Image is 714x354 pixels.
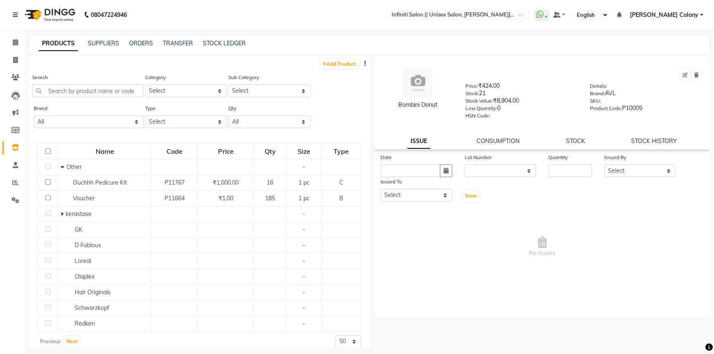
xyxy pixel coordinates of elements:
div: Type [322,144,360,159]
span: Other [66,163,82,171]
label: Date [380,154,392,161]
span: - [303,273,305,280]
div: 0 [465,104,578,115]
label: Sub Category [228,74,259,81]
span: 185 [265,195,275,202]
div: Qty [254,144,286,159]
span: - [303,304,305,312]
span: P11767 [164,179,185,186]
span: Voucher [73,195,95,202]
span: ₹1,000.00 [213,179,239,186]
label: Low Quantity: [465,105,497,112]
img: logo [21,3,78,26]
div: ₹424.00 [465,82,578,93]
span: - [303,320,305,327]
div: 21 [465,89,578,101]
span: - [303,226,305,233]
span: 16 [267,179,273,186]
span: Redken [75,320,95,327]
div: Code [152,144,197,159]
a: STOCK LEDGER [203,40,246,47]
span: C [339,179,343,186]
b: 08047224946 [91,3,127,26]
span: GK [75,226,82,233]
span: Collapse Row [61,163,66,171]
a: PRODUCTS [39,36,78,51]
span: Ouchhh Pedicure Kit [73,179,127,186]
div: ₹8,904.00 [465,96,578,108]
div: P10005 [590,104,702,115]
div: Bombini Donut [383,101,453,109]
label: Stock Value: [465,97,493,105]
span: - [303,241,305,249]
img: avatar [404,68,432,97]
span: B [339,195,343,202]
label: HSN Code: [465,112,490,120]
input: Search by product name or code [32,84,143,97]
span: - [303,288,305,296]
label: Category [145,74,166,81]
label: SKU: [590,97,601,105]
label: Qty [228,105,236,112]
label: Quantity [548,154,568,161]
label: Product Code: [590,105,622,112]
label: Price: [465,82,478,90]
div: Size [287,144,321,159]
div: Price [198,144,254,159]
span: Schwarzkopf [75,304,109,312]
label: Brand: [590,90,605,97]
span: 1 pc [298,179,310,186]
button: Issue [463,190,479,202]
span: Issue [465,192,477,199]
span: D Fablous [75,241,101,249]
a: STOCK [566,137,585,145]
label: Search [32,74,48,81]
span: P11664 [164,195,185,202]
a: ORDERS [129,40,153,47]
label: Stock: [465,90,479,97]
label: Issued To [380,178,402,185]
span: 1 pc [298,195,310,202]
span: - [303,163,305,171]
span: Expand Row [61,210,66,218]
label: Issued By [604,154,626,161]
div: Name [59,144,150,159]
span: Olaplex [75,273,94,280]
div: AVL [590,89,702,101]
span: kerastase [66,210,92,218]
a: Add Product [320,59,358,69]
span: No Issues [380,206,704,288]
label: Brand [34,105,47,112]
label: Details: [590,82,607,90]
span: Loreal [75,257,91,265]
button: Next [64,336,80,347]
a: TRANSFER [163,40,193,47]
span: Hair Originals [75,288,110,296]
a: CONSUMPTION [477,137,519,145]
a: SUPPLIERS [88,40,119,47]
label: Lot Number [465,154,492,161]
span: - [303,210,305,218]
span: - [303,257,305,265]
a: ISSUE [407,134,430,149]
span: [PERSON_NAME] Colony [630,11,698,19]
span: ₹1.00 [218,195,233,202]
label: Type [145,105,156,112]
a: STOCK HISTORY [631,137,677,145]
